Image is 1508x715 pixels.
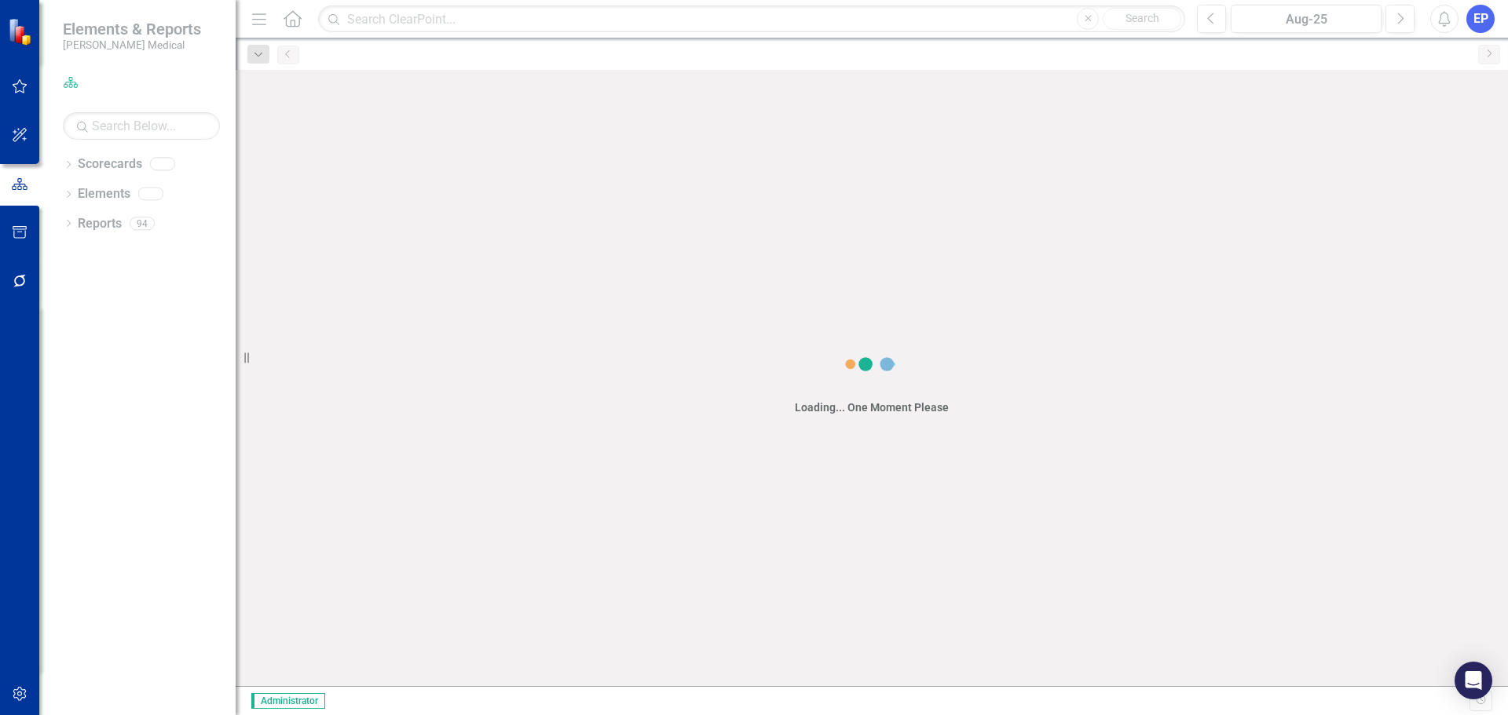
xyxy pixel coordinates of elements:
span: Search [1126,12,1159,24]
div: Aug-25 [1236,10,1376,29]
small: [PERSON_NAME] Medical [63,38,201,51]
div: Open Intercom Messenger [1455,662,1492,699]
input: Search ClearPoint... [318,5,1185,33]
input: Search Below... [63,112,220,140]
div: 94 [130,217,155,230]
span: Elements & Reports [63,20,201,38]
img: ClearPoint Strategy [8,17,35,45]
a: Reports [78,215,122,233]
div: Loading... One Moment Please [795,399,949,415]
button: Aug-25 [1231,5,1382,33]
span: Administrator [251,693,325,709]
button: Search [1103,8,1181,30]
button: EP [1466,5,1495,33]
a: Scorecards [78,155,142,173]
a: Elements [78,185,130,203]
